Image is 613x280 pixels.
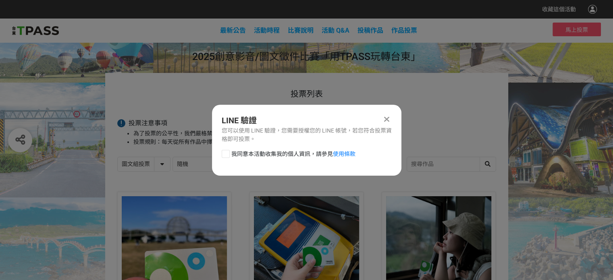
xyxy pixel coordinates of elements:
[357,27,383,34] span: 投稿作品
[542,6,576,12] span: 收藏這個活動
[133,129,496,138] li: 為了投票的公平性，我們嚴格禁止灌票行為，所有投票者皆需經過 LINE 登入認證。
[565,27,588,33] span: 馬上投票
[192,51,421,62] span: 2025創意影音/圖文徵件比賽「用TPASS玩轉台東」
[553,23,601,36] button: 馬上投票
[220,27,246,34] a: 最新公告
[133,138,496,146] li: 投票規則：每天從所有作品中擇一投票。
[231,150,355,158] span: 我同意本活動收集我的個人資訊，請參見
[129,119,167,127] span: 投票注意事項
[222,127,392,143] div: 您可以使用 LINE 驗證，您需要授權您的 LINE 帳號，若您符合投票資格即可投票。
[117,89,496,99] h1: 投票列表
[288,27,314,34] a: 比賽說明
[333,151,355,157] a: 使用條款
[322,27,349,34] a: 活動 Q&A
[407,157,496,171] input: 搜尋作品
[12,25,59,37] img: 2025創意影音/圖文徵件比賽「用TPASS玩轉台東」
[222,114,392,127] div: LINE 驗證
[391,27,417,34] span: 作品投票
[254,27,280,34] a: 活動時程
